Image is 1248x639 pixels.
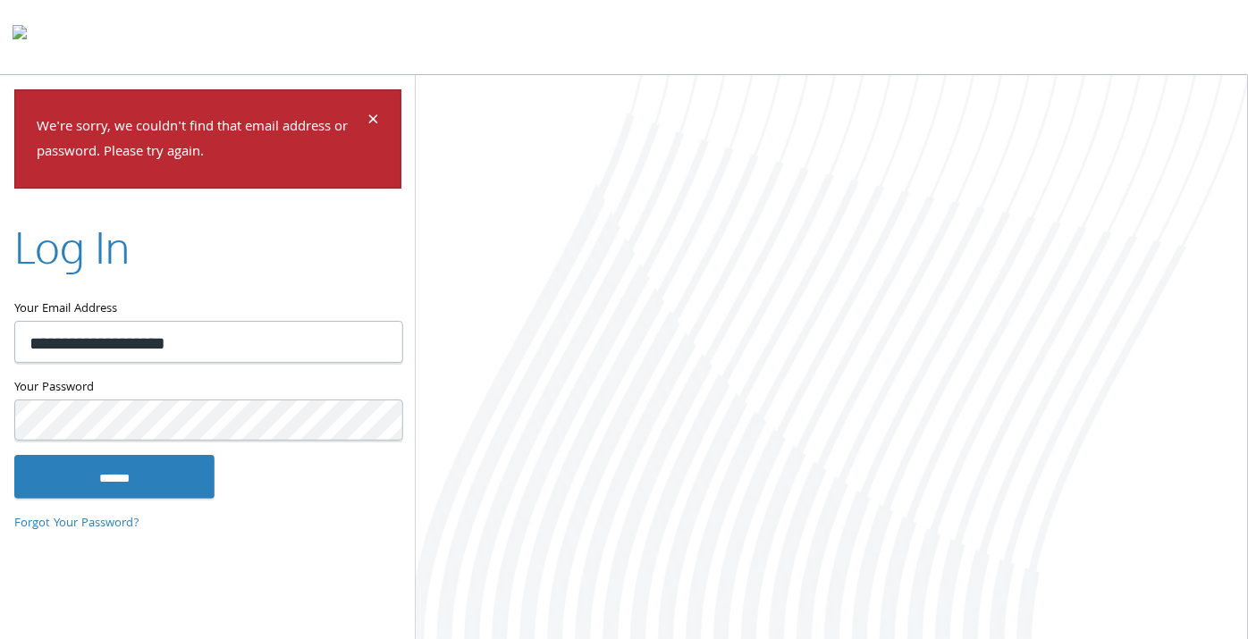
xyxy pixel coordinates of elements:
[37,115,365,167] p: We're sorry, we couldn't find that email address or password. Please try again.
[367,112,379,133] button: Dismiss alert
[14,217,130,277] h2: Log In
[367,105,379,139] span: ×
[13,19,27,55] img: todyl-logo-dark.svg
[14,514,139,534] a: Forgot Your Password?
[14,377,401,399] label: Your Password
